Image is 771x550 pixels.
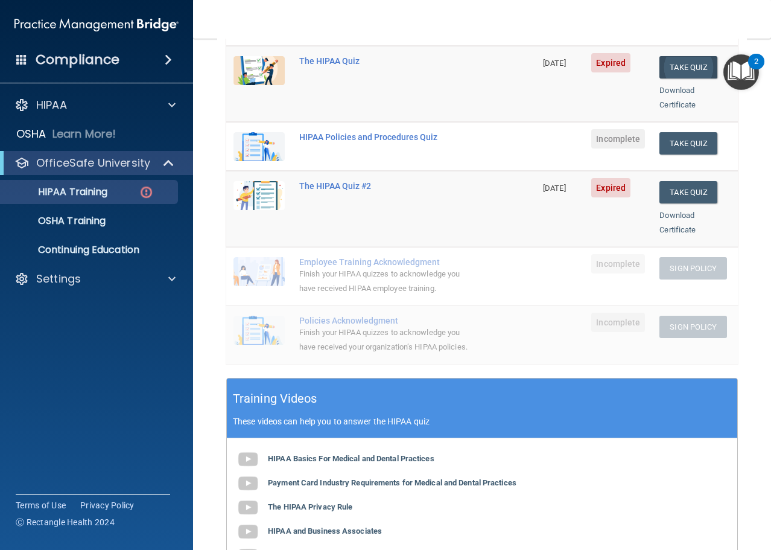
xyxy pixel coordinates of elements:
img: gray_youtube_icon.38fcd6cc.png [236,520,260,544]
a: Privacy Policy [80,499,135,511]
b: HIPAA Basics For Medical and Dental Practices [268,454,434,463]
button: Sign Policy [659,316,726,338]
b: Payment Card Industry Requirements for Medical and Dental Practices [268,478,516,487]
p: OfficeSafe University [36,156,150,170]
a: Terms of Use [16,499,66,511]
button: Open Resource Center, 2 new notifications [723,54,759,90]
span: [DATE] [543,59,566,68]
img: gray_youtube_icon.38fcd6cc.png [236,472,260,496]
span: [DATE] [543,184,566,193]
p: These videos can help you to answer the HIPAA quiz [233,417,731,426]
span: Incomplete [591,254,645,273]
p: Learn More! [52,127,116,141]
a: Download Certificate [659,86,696,109]
img: danger-circle.6113f641.png [139,185,154,200]
span: Incomplete [591,313,645,332]
div: 2 [754,62,758,77]
div: The HIPAA Quiz #2 [299,181,475,191]
button: Sign Policy [659,257,726,280]
div: Finish your HIPAA quizzes to acknowledge you have received HIPAA employee training. [299,267,475,296]
div: The HIPAA Quiz [299,56,475,66]
div: HIPAA Policies and Procedures Quiz [299,132,475,142]
p: OSHA [16,127,46,141]
b: HIPAA and Business Associates [268,526,382,536]
button: Take Quiz [659,181,717,203]
div: Policies Acknowledgment [299,316,475,325]
p: HIPAA [36,98,67,112]
span: Expired [591,178,630,197]
a: Settings [14,272,176,286]
a: OfficeSafe University [14,156,175,170]
p: HIPAA Training [8,186,107,198]
a: Download Certificate [659,211,696,234]
p: OSHA Training [8,215,106,227]
span: Expired [591,53,630,72]
img: PMB logo [14,13,179,37]
h4: Compliance [36,51,119,68]
img: gray_youtube_icon.38fcd6cc.png [236,447,260,472]
p: Settings [36,272,81,286]
h5: Training Videos [233,388,317,409]
button: Take Quiz [659,132,717,155]
button: Take Quiz [659,56,717,78]
span: Ⓒ Rectangle Health 2024 [16,516,115,528]
img: gray_youtube_icon.38fcd6cc.png [236,496,260,520]
span: Incomplete [591,129,645,149]
div: Finish your HIPAA quizzes to acknowledge you have received your organization’s HIPAA policies. [299,325,475,354]
a: HIPAA [14,98,176,112]
b: The HIPAA Privacy Rule [268,502,352,511]
p: Continuing Education [8,244,173,256]
div: Employee Training Acknowledgment [299,257,475,267]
